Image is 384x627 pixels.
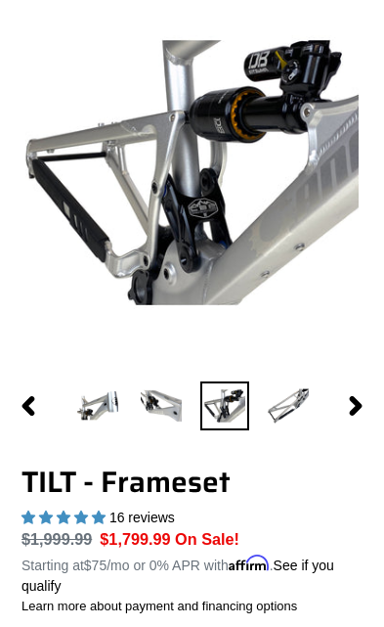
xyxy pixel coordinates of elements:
[229,555,270,571] span: Affirm
[25,6,359,339] img: TILT - Frameset
[200,381,249,430] img: Load image into Gallery viewer, TILT - Frameset
[264,381,313,430] img: Load image into Gallery viewer, TILT - Frameset
[100,530,170,548] span: $1,799.99
[21,599,297,613] a: Learn more about payment and financing options
[84,558,107,573] span: $75
[21,530,92,548] s: $1,999.99
[175,527,239,551] span: On Sale!
[21,551,363,597] p: Starting at /mo or 0% APR with .
[137,381,186,430] img: Load image into Gallery viewer, TILT - Frameset
[109,510,175,525] span: 16 reviews
[73,381,122,430] img: Load image into Gallery viewer, TILT - Frameset
[21,510,109,525] span: 5.00 stars
[21,465,363,500] h1: TILT - Frameset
